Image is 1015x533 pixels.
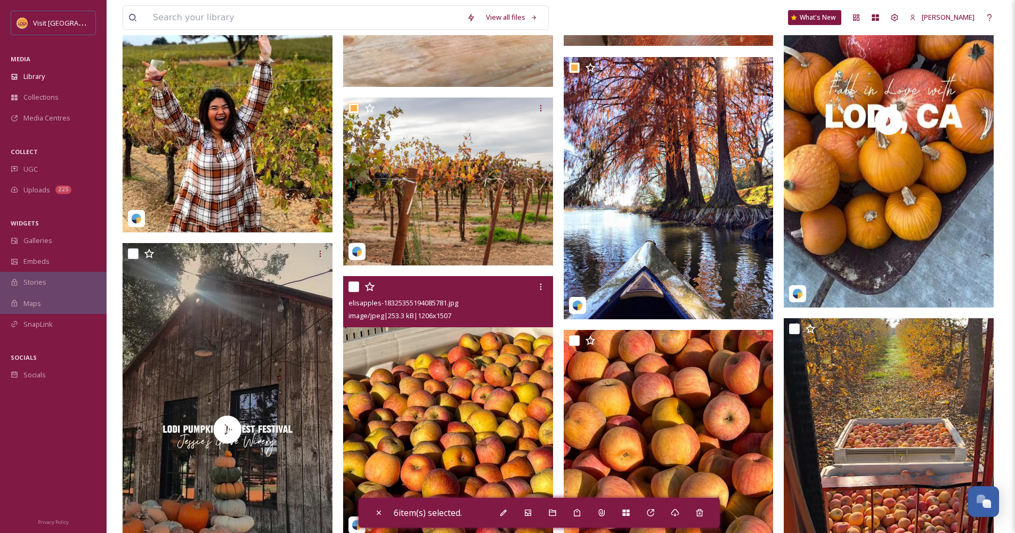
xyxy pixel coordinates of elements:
a: View all files [481,7,543,28]
span: Media Centres [23,113,70,123]
img: visitlodi-2689443.jpg [343,98,553,265]
span: elisapples-18325355194085781.jpg [348,298,458,308]
span: MEDIA [11,55,30,63]
a: Privacy Policy [38,515,69,528]
span: Galleries [23,236,52,246]
span: 6 item(s) selected. [394,507,462,519]
span: Visit [GEOGRAPHIC_DATA] [33,18,116,28]
span: Embeds [23,256,50,266]
img: snapsea-logo.png [131,213,142,224]
img: visitlodi-2688877.jpg [564,57,774,320]
span: UGC [23,164,38,174]
button: Open Chat [968,486,999,517]
img: Square%20Social%20Visit%20Lodi.png [17,18,28,28]
span: Uploads [23,185,50,195]
img: snapsea-logo.png [352,246,362,257]
input: Search your library [148,6,461,29]
a: [PERSON_NAME] [904,7,980,28]
img: snapsea-logo.png [352,520,362,530]
img: snapsea-logo.png [792,288,803,299]
span: image/jpeg | 253.3 kB | 1206 x 1507 [348,311,451,320]
span: COLLECT [11,148,38,156]
span: Collections [23,92,59,102]
span: Privacy Policy [38,519,69,526]
span: SOCIALS [11,353,37,361]
span: [PERSON_NAME] [922,12,975,22]
span: Stories [23,277,46,287]
div: 225 [55,185,71,194]
span: WIDGETS [11,219,39,227]
span: Socials [23,370,46,380]
img: snapsea-logo.png [572,300,583,311]
span: Maps [23,298,41,309]
span: Library [23,71,45,82]
span: SnapLink [23,319,53,329]
a: What's New [788,10,841,25]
